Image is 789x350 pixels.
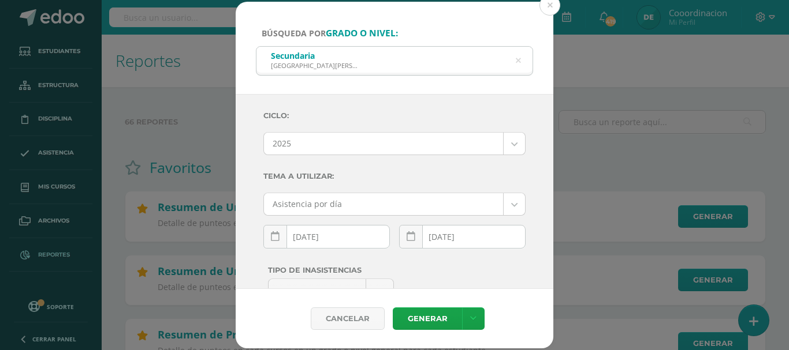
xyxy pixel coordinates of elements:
[268,262,394,279] label: Tipo de Inasistencias
[269,279,393,307] a: Inasistencia General
[400,225,525,248] input: Fecha de Fin
[283,279,351,306] span: Inasistencia General
[263,164,526,188] label: Tema a Utilizar:
[271,61,360,70] div: [GEOGRAPHIC_DATA][PERSON_NAME]
[273,193,494,215] span: Asistencia por día
[263,104,526,127] label: Ciclo:
[393,307,462,330] a: Generar
[264,193,525,215] a: Asistencia por día
[264,225,389,248] input: Fecha de inicio
[271,50,360,61] div: Secundaria
[311,307,385,330] div: Cancelar
[256,47,533,75] input: ej. Primero primaria, etc.
[262,28,398,39] span: Búsqueda por
[326,27,398,39] strong: grado o nivel:
[264,133,525,155] a: 2025
[273,133,494,155] span: 2025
